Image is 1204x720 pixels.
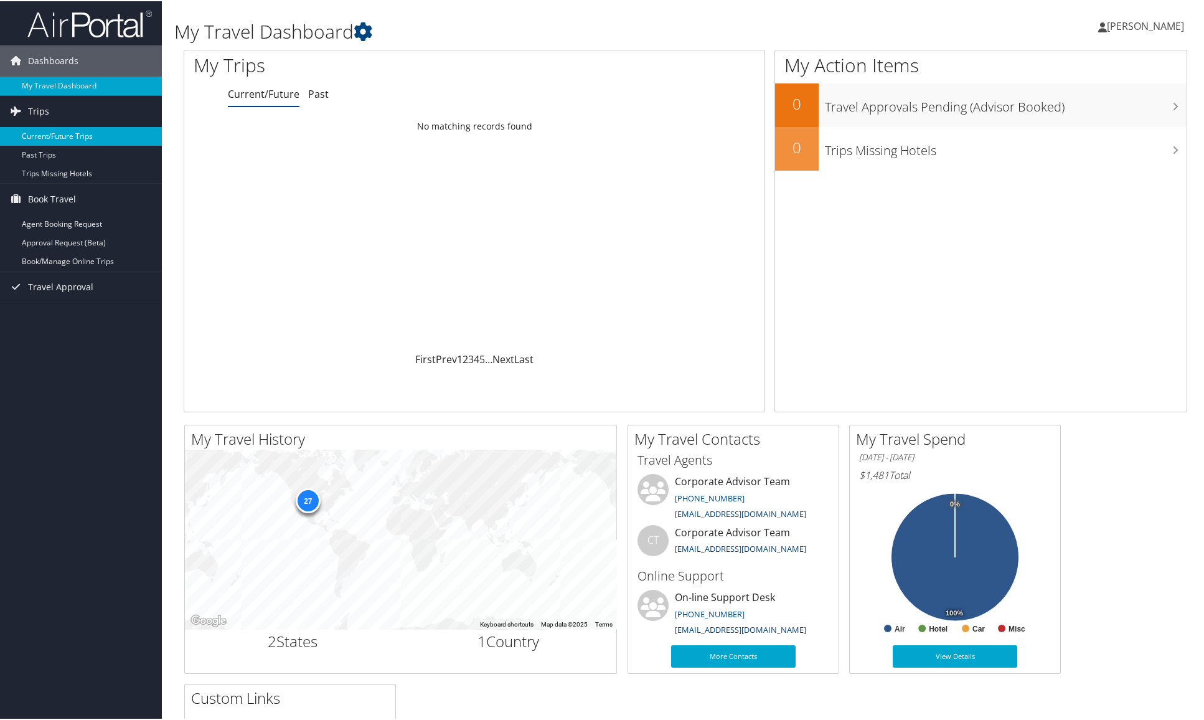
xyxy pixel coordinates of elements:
li: On-line Support Desk [631,589,835,640]
a: 5 [479,351,485,365]
a: Current/Future [228,86,299,100]
h3: Travel Approvals Pending (Advisor Booked) [825,91,1187,115]
a: [EMAIL_ADDRESS][DOMAIN_NAME] [675,623,806,634]
a: [EMAIL_ADDRESS][DOMAIN_NAME] [675,542,806,553]
div: CT [637,524,669,555]
span: Dashboards [28,44,78,75]
li: Corporate Advisor Team [631,473,835,524]
a: 3 [468,351,474,365]
a: Open this area in Google Maps (opens a new window) [188,612,229,628]
a: [EMAIL_ADDRESS][DOMAIN_NAME] [675,507,806,518]
a: Terms (opens in new tab) [595,620,613,627]
a: 2 [463,351,468,365]
a: More Contacts [671,644,796,666]
h1: My Travel Dashboard [174,17,856,44]
a: [PHONE_NUMBER] [675,607,745,618]
text: Misc [1009,623,1025,632]
a: [PHONE_NUMBER] [675,491,745,503]
a: Last [514,351,534,365]
span: … [485,351,492,365]
a: First [415,351,436,365]
h6: [DATE] - [DATE] [859,450,1051,462]
h2: Country [410,630,608,651]
h1: My Action Items [775,51,1187,77]
span: 2 [268,630,276,650]
h2: My Travel History [191,427,616,448]
text: Car [972,623,985,632]
tspan: 100% [946,609,963,616]
text: Hotel [929,623,948,632]
a: 0Trips Missing Hotels [775,126,1187,169]
text: Air [895,623,905,632]
span: Map data ©2025 [541,620,588,627]
a: Next [492,351,514,365]
span: Book Travel [28,182,76,214]
a: 1 [457,351,463,365]
span: Trips [28,95,49,126]
img: Google [188,612,229,628]
span: Travel Approval [28,270,93,301]
img: airportal-logo.png [27,8,152,37]
h3: Travel Agents [637,450,829,468]
h3: Trips Missing Hotels [825,135,1187,158]
h3: Online Support [637,566,829,584]
a: [PERSON_NAME] [1098,6,1197,44]
a: Past [308,86,329,100]
h2: My Travel Contacts [634,427,839,448]
li: Corporate Advisor Team [631,524,835,564]
span: 1 [477,630,486,650]
tspan: 0% [950,500,960,507]
a: 0Travel Approvals Pending (Advisor Booked) [775,82,1187,126]
span: $1,481 [859,467,889,481]
h2: 0 [775,92,819,113]
a: View Details [893,644,1017,666]
h2: My Travel Spend [856,427,1060,448]
a: 4 [474,351,479,365]
button: Keyboard shortcuts [480,619,534,628]
h2: Custom Links [191,686,395,708]
h6: Total [859,467,1051,481]
div: 27 [295,487,320,512]
h2: States [194,630,392,651]
td: No matching records found [184,114,764,136]
span: [PERSON_NAME] [1107,18,1184,32]
h2: 0 [775,136,819,157]
h1: My Trips [194,51,514,77]
a: Prev [436,351,457,365]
